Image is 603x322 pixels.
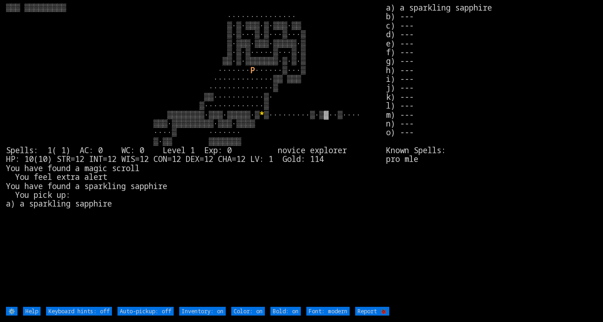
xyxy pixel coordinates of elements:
[231,307,265,316] input: Color: on
[23,307,41,316] input: Help
[306,307,350,316] input: Font: modern
[250,65,255,75] font: P
[117,307,174,316] input: Auto-pickup: off
[179,307,226,316] input: Inventory: on
[6,307,18,316] input: ⚙️
[6,3,386,306] larn: ▒▒▒ ▒▒▒▒▒▒▒▒▒ ··············· ▒·▒·▒▒▒·▒·▒▒▒·▒▒ ▒·▒···▒·▒···▒···▒ ▒·▒▒▒·▒▒▒·▒▒▒▒▒·▒ ▒·▒·▒·····▒···...
[355,307,389,316] input: Report 🐞
[270,307,301,316] input: Bold: on
[46,307,112,316] input: Keyboard hints: off
[386,3,597,306] stats: a) a sparkling sapphire b) --- c) --- d) --- e) --- f) --- g) --- h) --- i) --- j) --- k) --- l) ...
